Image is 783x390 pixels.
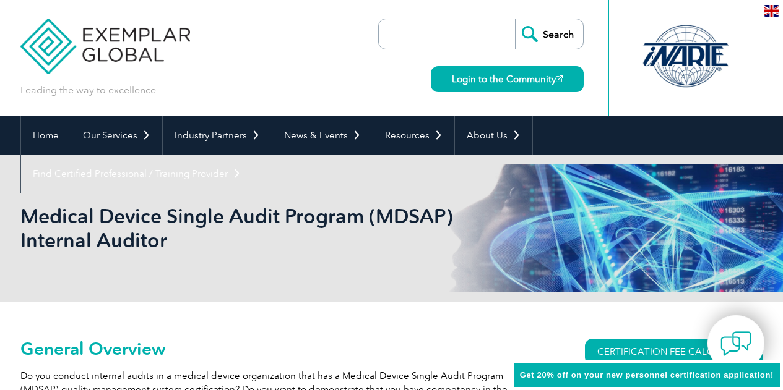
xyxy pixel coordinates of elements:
h1: Medical Device Single Audit Program (MDSAP) Internal Auditor [20,204,496,252]
input: Search [515,19,583,49]
img: contact-chat.png [720,328,751,359]
span: Get 20% off on your new personnel certification application! [520,370,774,379]
a: Home [21,116,71,155]
a: News & Events [272,116,373,155]
a: About Us [455,116,532,155]
img: open_square.png [556,75,563,82]
a: Find Certified Professional / Training Provider [21,155,253,193]
a: Resources [373,116,454,155]
a: Our Services [71,116,162,155]
a: CERTIFICATION FEE CALCULATOR [585,339,763,365]
a: Login to the Community [431,66,584,92]
img: en [764,5,779,17]
p: Leading the way to excellence [20,83,156,97]
a: Industry Partners [163,116,272,155]
h2: General Overview [20,339,540,358]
